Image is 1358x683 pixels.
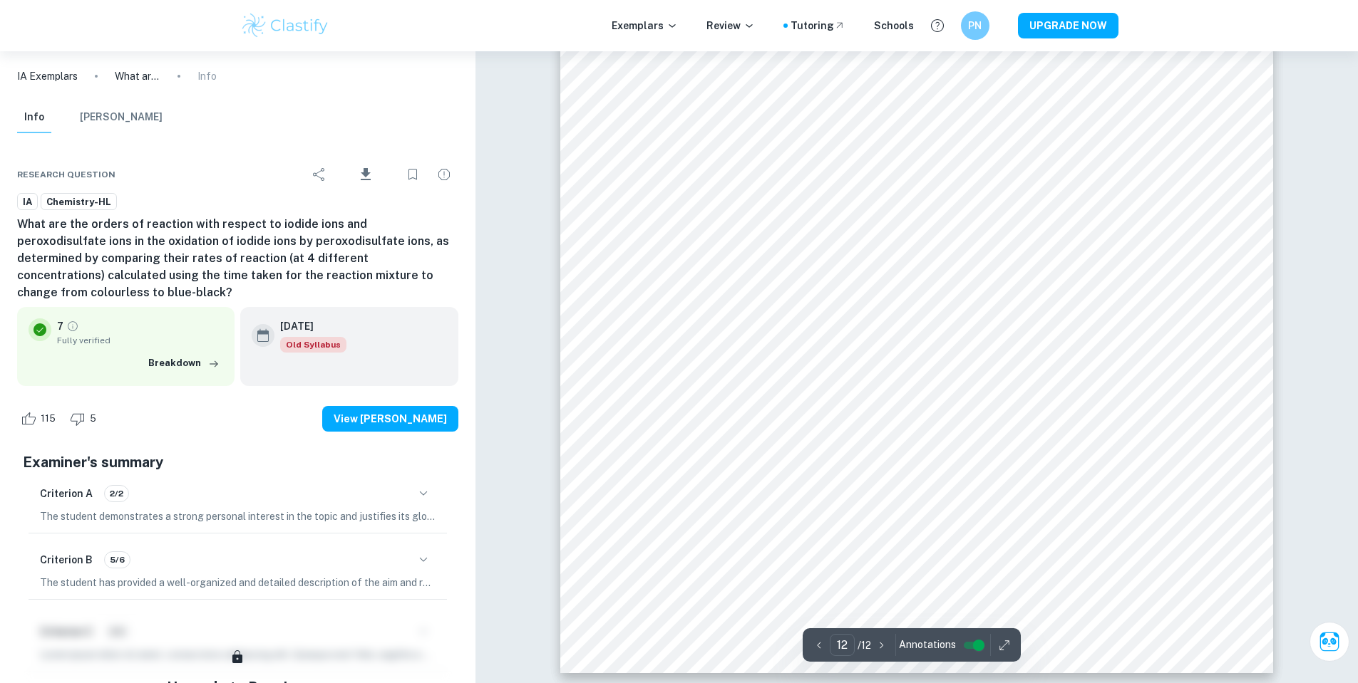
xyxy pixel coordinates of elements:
[612,18,678,33] p: Exemplars
[82,412,104,426] span: 5
[967,18,983,33] h6: PN
[40,552,93,568] h6: Criterion B
[899,637,956,652] span: Annotations
[145,353,223,374] button: Breakdown
[17,102,51,133] button: Info
[280,318,335,334] h6: [DATE]
[322,406,458,432] button: View [PERSON_NAME]
[240,11,331,40] img: Clastify logo
[57,318,63,334] p: 7
[17,193,38,211] a: IA
[706,18,755,33] p: Review
[925,14,950,38] button: Help and Feedback
[305,160,334,189] div: Share
[961,11,989,40] button: PN
[17,168,115,181] span: Research question
[1310,622,1349,662] button: Ask Clai
[1018,13,1118,38] button: UPGRADE NOW
[115,68,160,84] p: What are the orders of reaction with respect to iodide ions and peroxodisulfate ions in the oxida...
[430,160,458,189] div: Report issue
[41,193,117,211] a: Chemistry-HL
[57,334,223,347] span: Fully verified
[17,407,63,430] div: Like
[858,637,871,653] p: / 12
[17,216,458,301] h6: What are the orders of reaction with respect to iodide ions and peroxodisulfate ions in the oxida...
[66,407,104,430] div: Dislike
[398,160,427,189] div: Bookmark
[18,195,37,209] span: IA
[280,337,346,353] div: Starting from the May 2025 session, the Chemistry IA requirements have changed. It's OK to refer ...
[874,18,914,33] a: Schools
[33,412,63,426] span: 115
[23,452,453,473] h5: Examiner's summary
[41,195,116,209] span: Chemistry-HL
[40,575,436,590] p: The student has provided a well-organized and detailed description of the aim and research questi...
[336,156,396,193] div: Download
[197,68,217,84] p: Info
[66,320,79,333] a: Grade fully verified
[105,553,130,566] span: 5/6
[80,102,163,133] button: [PERSON_NAME]
[105,487,128,500] span: 2/2
[791,18,845,33] a: Tutoring
[40,509,436,524] p: The student demonstrates a strong personal interest in the topic and justifies its global signifi...
[280,337,346,353] span: Old Syllabus
[17,68,78,84] a: IA Exemplars
[40,486,93,501] h6: Criterion A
